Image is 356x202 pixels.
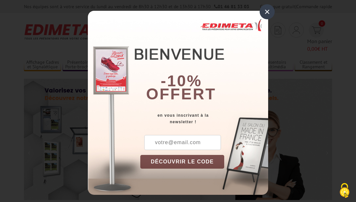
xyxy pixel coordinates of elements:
[140,112,268,125] div: en vous inscrivant à la newsletter !
[140,155,224,169] button: DÉCOUVRIR LE CODE
[336,182,353,199] img: Cookies (fenêtre modale)
[333,180,356,202] button: Cookies (fenêtre modale)
[260,4,275,19] div: ×
[144,135,221,150] input: votre@email.com
[161,72,202,90] b: -10%
[146,85,216,103] font: offert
